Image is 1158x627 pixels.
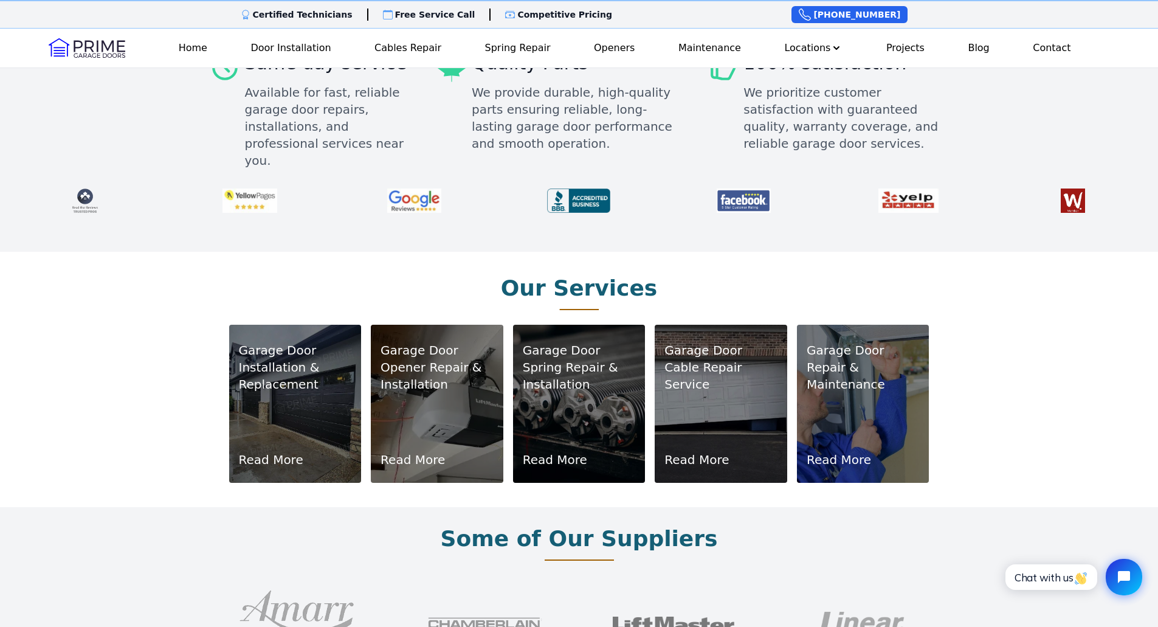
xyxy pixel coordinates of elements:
[881,36,929,60] a: Projects
[395,9,475,21] p: Free Service Call
[513,325,646,483] img: Garage door spring repair
[239,342,352,359] p: Garage Door
[743,84,948,152] div: We prioritize customer satisfaction with guaranteed quality, warranty coverage, and reliable gara...
[523,342,636,393] a: Garage Door Spring Repair & Installation
[1028,36,1075,60] a: Contact
[664,342,777,393] a: Garage Door Cable Repair Service
[472,84,684,152] div: We provide durable, high-quality parts ensuring reliable, long-lasting garage door performance an...
[1036,184,1109,218] img: wyh-member-badge.jpg
[664,451,729,468] a: Read More
[253,9,353,21] p: Certified Technicians
[370,36,446,60] a: Cables Repair
[807,451,871,468] a: Read More
[664,342,777,359] p: Garage Door
[245,84,412,169] div: Available for fast, reliable garage door repairs, installations, and professional services near you.
[517,9,612,21] p: Competitive Pricing
[523,451,587,468] a: Read More
[381,342,494,393] a: Garage Door Opener Repair & Installation
[791,6,908,23] a: [PHONE_NUMBER]
[246,36,336,60] a: Door Installation
[378,184,451,218] img: google-review
[707,184,780,218] img: FB-review
[655,325,787,483] img: Best garage door cable repair services
[239,451,303,468] a: Read More
[371,325,503,483] img: Garage door opener repair service
[229,325,362,483] img: garage door installation company calgary
[480,36,556,60] a: Spring Repair
[542,184,615,218] img: BBB-review
[963,36,994,60] a: Blog
[523,342,636,359] p: Garage Door
[381,359,494,393] p: Opener Repair & Installation
[797,325,929,483] img: 24/7 garage door repair service
[523,359,636,393] p: Spring Repair & Installation
[239,342,352,393] a: Garage Door Installation & Replacement
[807,342,920,393] a: Garage Door Repair & Maintenance
[807,342,920,359] p: Garage Door
[664,359,777,393] p: Cable Repair Service
[381,342,494,359] p: Garage Door
[779,36,847,60] button: Locations
[674,36,746,60] a: Maintenance
[501,276,658,300] h2: Our Services
[992,549,1153,606] iframe: Tidio Chat
[49,184,122,218] img: TrustedPros
[1036,184,1109,218] a: Find me on WhatsYourHours.com
[807,359,920,393] p: Repair & Maintenance
[872,184,945,218] img: yelp-review
[589,36,640,60] a: Openers
[441,527,718,551] h2: Some of Our Suppliers
[213,184,286,218] img: yellow-page-review
[174,36,212,60] a: Home
[239,359,352,393] p: Installation & Replacement
[49,38,125,58] img: Logo
[381,451,445,468] a: Read More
